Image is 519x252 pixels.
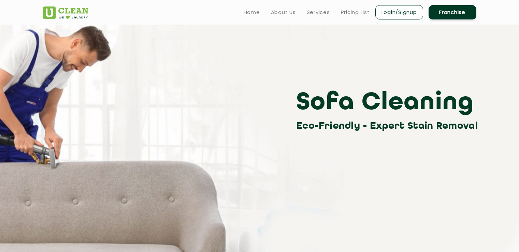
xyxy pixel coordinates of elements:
a: Pricing List [341,8,370,16]
h3: Sofa Cleaning [296,88,481,118]
a: Services [307,8,330,16]
img: UClean Laundry and Dry Cleaning [43,6,88,19]
a: About us [271,8,296,16]
a: Franchise [429,5,476,19]
a: Home [244,8,260,16]
a: Login/Signup [375,5,423,19]
h3: Eco-Friendly - Expert Stain Removal [296,118,481,134]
